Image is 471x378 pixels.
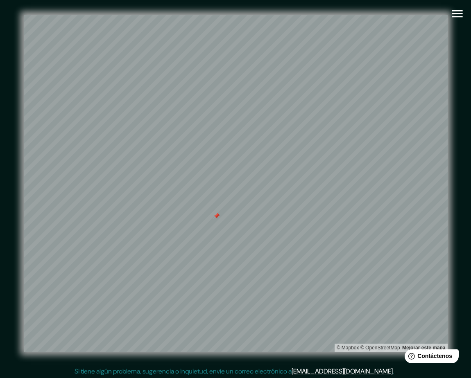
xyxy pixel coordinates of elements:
a: Mapa de OpenStreet [360,345,400,351]
a: Mapbox [337,345,359,351]
a: [EMAIL_ADDRESS][DOMAIN_NAME] [292,367,393,376]
font: Mejorar este mapa [402,345,445,351]
a: Map feedback [402,345,445,351]
font: . [394,367,395,376]
font: . [395,367,397,376]
canvas: Mapa [24,15,453,352]
font: © OpenStreetMap [360,345,400,351]
font: © Mapbox [337,345,359,351]
font: Si tiene algún problema, sugerencia o inquietud, envíe un correo electrónico a [75,367,292,376]
font: . [393,367,394,376]
iframe: Lanzador de widgets de ayuda [398,346,462,369]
